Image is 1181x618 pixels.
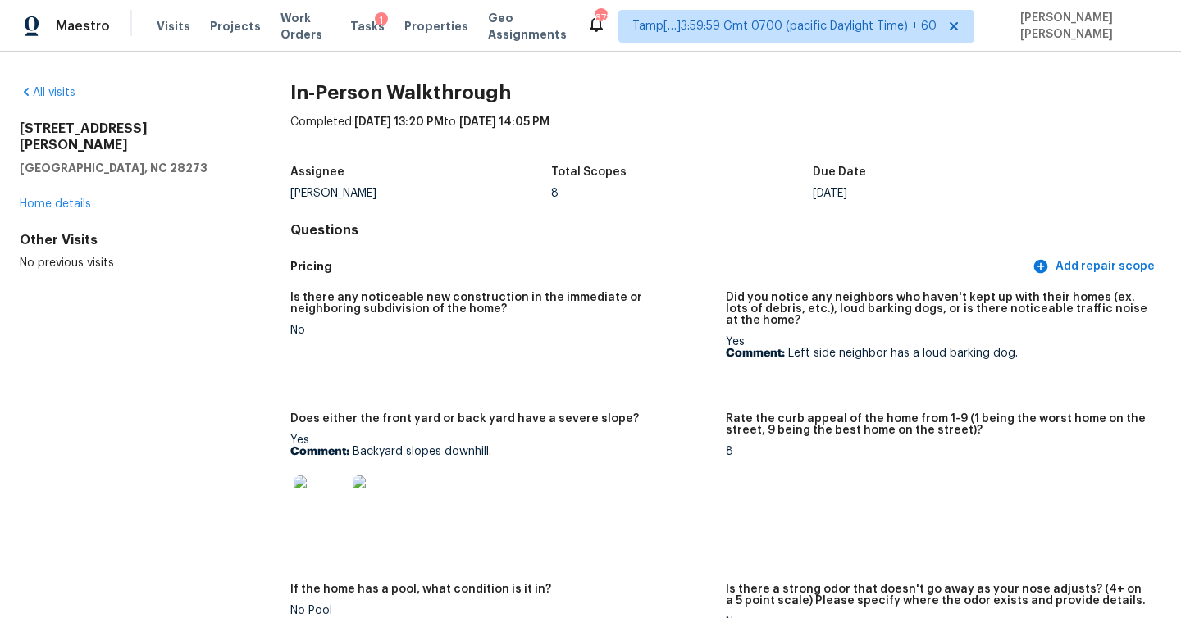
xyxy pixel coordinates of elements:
[551,188,813,199] div: 8
[726,348,785,359] b: Comment:
[813,166,866,178] h5: Due Date
[1029,252,1161,282] button: Add repair scope
[290,188,552,199] div: [PERSON_NAME]
[726,446,1148,457] div: 8
[350,20,385,32] span: Tasks
[290,605,713,616] div: No Pool
[404,18,468,34] span: Properties
[488,10,567,43] span: Geo Assignments
[290,258,1029,275] h5: Pricing
[290,446,349,457] b: Comment:
[290,584,551,595] h5: If the home has a pool, what condition is it in?
[726,348,1148,359] p: Left side neighbor has a loud barking dog.
[157,18,190,34] span: Visits
[1014,10,1156,43] span: [PERSON_NAME] [PERSON_NAME]
[290,114,1161,157] div: Completed: to
[459,116,549,128] span: [DATE] 14:05 PM
[726,336,1148,359] div: Yes
[280,10,331,43] span: Work Orders
[290,292,713,315] h5: Is there any noticeable new construction in the immediate or neighboring subdivision of the home?
[1036,257,1155,277] span: Add repair scope
[56,18,110,34] span: Maestro
[551,166,627,178] h5: Total Scopes
[726,292,1148,326] h5: Did you notice any neighbors who haven't kept up with their homes (ex. lots of debris, etc.), lou...
[813,188,1074,199] div: [DATE]
[375,12,388,29] div: 1
[290,446,713,457] p: Backyard slopes downhill.
[290,222,1161,239] h4: Questions
[290,166,344,178] h5: Assignee
[290,434,713,538] div: Yes
[20,87,75,98] a: All visits
[595,10,606,26] div: 673
[20,160,238,176] h5: [GEOGRAPHIC_DATA], NC 28273
[290,413,639,425] h5: Does either the front yard or back yard have a severe slope?
[20,198,91,210] a: Home details
[354,116,444,128] span: [DATE] 13:20 PM
[20,257,114,269] span: No previous visits
[726,584,1148,607] h5: Is there a strong odor that doesn't go away as your nose adjusts? (4+ on a 5 point scale) Please ...
[632,18,937,34] span: Tamp[…]3:59:59 Gmt 0700 (pacific Daylight Time) + 60
[290,84,1161,101] h2: In-Person Walkthrough
[210,18,261,34] span: Projects
[20,232,238,248] div: Other Visits
[290,325,713,336] div: No
[726,413,1148,436] h5: Rate the curb appeal of the home from 1-9 (1 being the worst home on the street, 9 being the best...
[20,120,238,153] h2: [STREET_ADDRESS][PERSON_NAME]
